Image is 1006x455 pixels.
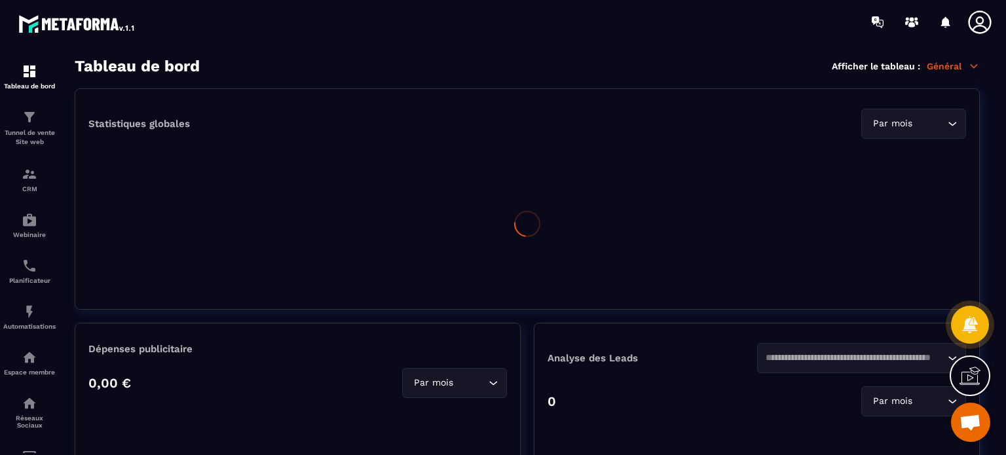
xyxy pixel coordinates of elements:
[22,258,37,274] img: scheduler
[3,340,56,386] a: automationsautomationsEspace membre
[3,386,56,439] a: social-networksocial-networkRéseaux Sociaux
[22,109,37,125] img: formation
[870,394,915,409] span: Par mois
[3,231,56,238] p: Webinaire
[757,343,967,373] div: Search for option
[22,64,37,79] img: formation
[832,61,920,71] p: Afficher le tableau :
[456,376,485,390] input: Search for option
[22,166,37,182] img: formation
[22,212,37,228] img: automations
[915,117,944,131] input: Search for option
[927,60,980,72] p: Général
[18,12,136,35] img: logo
[3,277,56,284] p: Planificateur
[3,414,56,429] p: Réseaux Sociaux
[3,202,56,248] a: automationsautomationsWebinaire
[870,117,915,131] span: Par mois
[3,54,56,100] a: formationformationTableau de bord
[88,343,507,355] p: Dépenses publicitaire
[3,185,56,192] p: CRM
[22,350,37,365] img: automations
[88,118,190,130] p: Statistiques globales
[3,128,56,147] p: Tunnel de vente Site web
[3,248,56,294] a: schedulerschedulerPlanificateur
[861,386,966,416] div: Search for option
[88,375,131,391] p: 0,00 €
[3,369,56,376] p: Espace membre
[402,368,507,398] div: Search for option
[3,323,56,330] p: Automatisations
[915,394,944,409] input: Search for option
[22,304,37,319] img: automations
[3,294,56,340] a: automationsautomationsAutomatisations
[548,352,757,364] p: Analyse des Leads
[766,351,945,365] input: Search for option
[22,395,37,411] img: social-network
[3,82,56,90] p: Tableau de bord
[548,393,556,409] p: 0
[411,376,456,390] span: Par mois
[951,403,990,442] a: Ouvrir le chat
[861,109,966,139] div: Search for option
[3,156,56,202] a: formationformationCRM
[3,100,56,156] a: formationformationTunnel de vente Site web
[75,57,200,75] h3: Tableau de bord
